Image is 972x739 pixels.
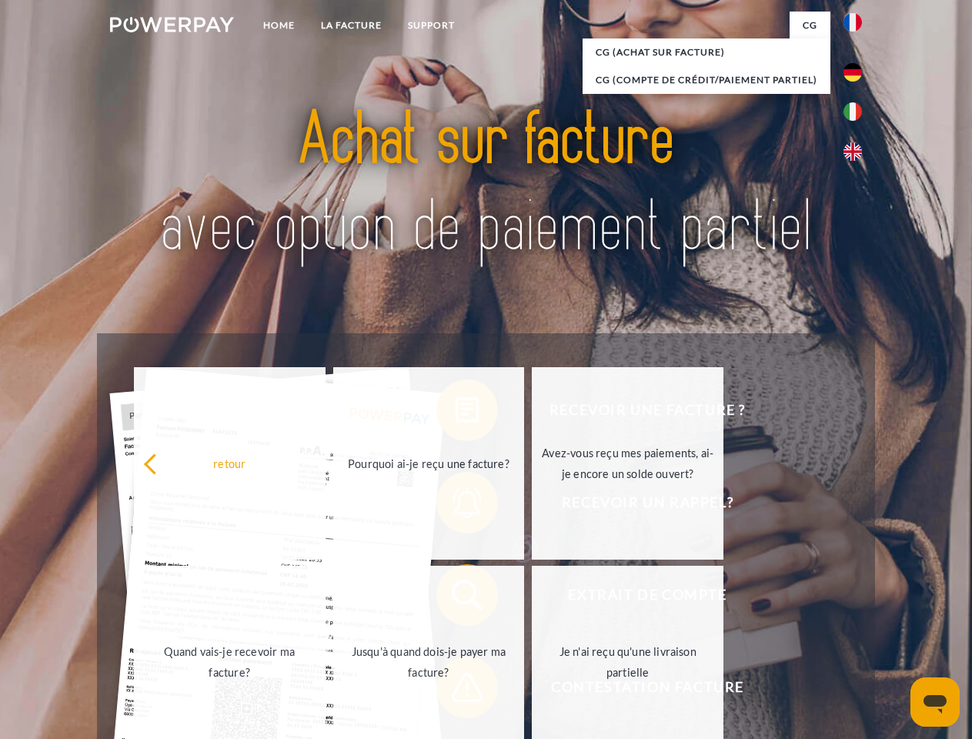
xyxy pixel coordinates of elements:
a: Avez-vous reçu mes paiements, ai-je encore un solde ouvert? [532,367,723,560]
img: fr [843,13,862,32]
a: CG (achat sur facture) [583,38,830,66]
img: en [843,142,862,161]
a: LA FACTURE [308,12,395,39]
div: retour [143,453,316,473]
img: title-powerpay_fr.svg [147,74,825,295]
iframe: Bouton de lancement de la fenêtre de messagerie [910,677,960,727]
div: Quand vais-je recevoir ma facture? [143,641,316,683]
a: Support [395,12,468,39]
div: Pourquoi ai-je reçu une facture? [342,453,516,473]
a: Home [250,12,308,39]
img: de [843,63,862,82]
div: Je n'ai reçu qu'une livraison partielle [541,641,714,683]
img: logo-powerpay-white.svg [110,17,234,32]
div: Avez-vous reçu mes paiements, ai-je encore un solde ouvert? [541,443,714,484]
a: CG (Compte de crédit/paiement partiel) [583,66,830,94]
a: CG [790,12,830,39]
img: it [843,102,862,121]
div: Jusqu'à quand dois-je payer ma facture? [342,641,516,683]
